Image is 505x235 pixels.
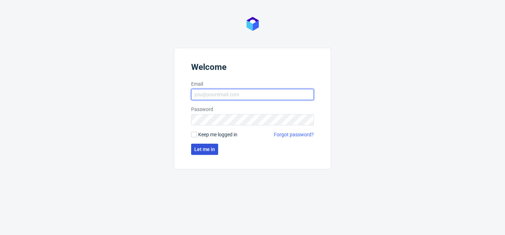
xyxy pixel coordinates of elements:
[191,89,314,100] input: you@youremail.com
[191,106,314,113] label: Password
[191,144,218,155] button: Let me in
[191,80,314,87] label: Email
[191,62,314,75] header: Welcome
[198,131,237,138] span: Keep me logged in
[194,147,215,152] span: Let me in
[274,131,314,138] a: Forgot password?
